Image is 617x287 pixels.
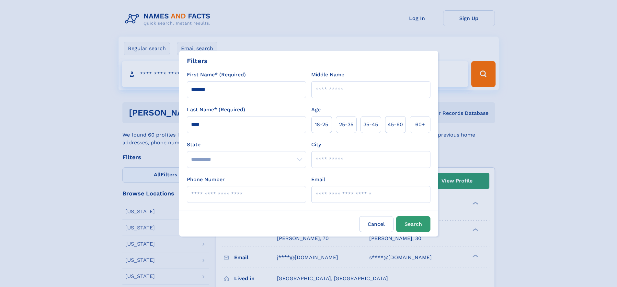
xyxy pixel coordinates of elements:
span: 60+ [415,121,425,128]
span: 25‑35 [339,121,353,128]
label: Cancel [359,216,394,232]
label: Last Name* (Required) [187,106,245,114]
label: State [187,141,306,149]
button: Search [396,216,430,232]
span: 35‑45 [363,121,378,128]
label: Age [311,106,321,114]
label: Email [311,176,325,183]
label: Middle Name [311,71,344,79]
span: 45‑60 [388,121,403,128]
label: First Name* (Required) [187,71,246,79]
label: City [311,141,321,149]
span: 18‑25 [315,121,328,128]
div: Filters [187,56,208,66]
label: Phone Number [187,176,225,183]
